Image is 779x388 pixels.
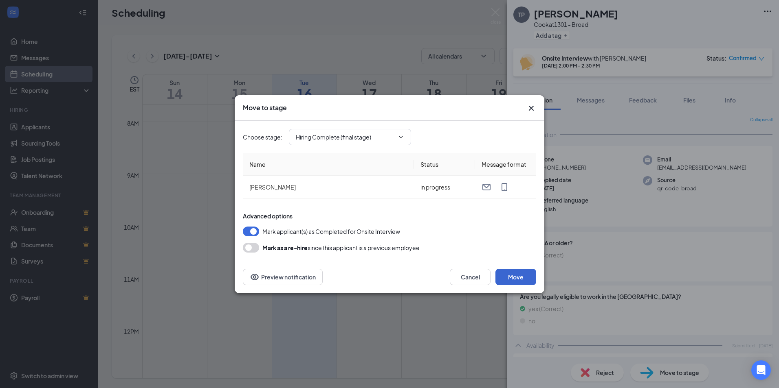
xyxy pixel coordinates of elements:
div: Open Intercom Messenger [751,360,771,380]
b: Mark as a re-hire [262,244,308,251]
th: Status [414,153,475,176]
svg: ChevronDown [398,134,404,140]
span: [PERSON_NAME] [249,183,296,191]
button: Preview notificationEye [243,269,323,285]
h3: Move to stage [243,103,287,112]
button: Cancel [450,269,491,285]
span: Choose stage : [243,133,282,142]
svg: MobileSms [500,182,509,192]
div: since this applicant is a previous employee. [262,243,421,253]
span: Mark applicant(s) as Completed for Onsite Interview [262,227,400,236]
svg: Email [482,182,491,192]
td: in progress [414,176,475,199]
th: Message format [475,153,536,176]
button: Close [526,103,536,113]
button: Move [495,269,536,285]
th: Name [243,153,414,176]
div: Advanced options [243,212,536,220]
svg: Eye [250,272,260,282]
svg: Cross [526,103,536,113]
